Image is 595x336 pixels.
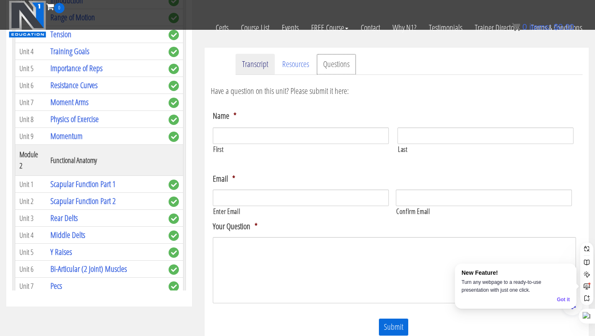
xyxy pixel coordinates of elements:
span: complete [169,247,179,258]
span: 0 [522,22,527,31]
td: Unit 5 [15,244,46,261]
span: complete [169,264,179,275]
span: complete [169,214,179,224]
a: Rear Delts [50,212,78,223]
span: complete [169,281,179,292]
a: Course List [235,13,276,42]
th: Module 2 [15,145,46,176]
a: Certs [209,13,235,42]
label: Confirm Email [396,206,572,216]
a: Resistance Curves [50,79,98,91]
td: Unit 2 [15,193,46,210]
label: Enter Email [213,206,389,216]
label: Your Question [213,221,257,232]
label: Email [213,173,235,184]
a: Y Raises [50,246,72,257]
a: FREE Course [305,13,355,42]
span: complete [169,180,179,190]
td: Unit 5 [15,60,46,77]
td: Unit 8 [15,111,46,128]
a: Momentum [50,130,83,142]
a: Events [276,13,305,42]
label: Last [398,144,574,154]
span: complete [169,64,179,74]
a: Scapular Function Part 2 [50,195,116,206]
td: Unit 4 [15,227,46,244]
input: Submit [378,318,409,336]
img: n1-education [9,0,46,38]
bdi: 0.00 [554,22,574,31]
img: icon11.png [512,23,520,31]
a: Testimonials [423,13,469,42]
a: Transcript [236,54,275,75]
span: 0 [54,3,64,13]
a: Questions [317,54,356,75]
a: Contact [355,13,386,42]
td: Unit 6 [15,261,46,278]
a: Pecs [50,280,62,291]
td: Unit 9 [15,128,46,145]
a: Resources [276,54,316,75]
td: Unit 1 [15,176,46,193]
span: complete [169,197,179,207]
span: complete [169,115,179,125]
a: Bi-Articular (2 Joint) Muscles [50,263,127,274]
a: Why N1? [386,13,423,42]
td: Unit 7 [15,94,46,111]
p: Have a question on this unit? Please submit it here: [211,85,583,97]
td: Unit 6 [15,77,46,94]
td: Unit 7 [15,278,46,295]
span: items: [529,22,551,31]
a: Moment Arms [50,96,88,108]
label: Name [213,110,236,121]
a: Physics of Exercise [50,113,99,125]
a: Importance of Reps [50,62,102,74]
td: Unit 3 [15,210,46,227]
a: Scapular Function Part 1 [50,178,116,190]
span: complete [169,230,179,241]
a: Trainer Directory [469,13,525,42]
td: Unit 4 [15,43,46,60]
span: complete [169,132,179,142]
span: complete [169,47,179,57]
a: Middle Delts [50,229,85,240]
span: complete [169,81,179,91]
a: 0 [46,1,64,12]
th: Functional Anatomy [46,145,164,176]
span: complete [169,98,179,108]
a: 0 items: $0.00 [512,22,574,31]
label: First [213,144,389,154]
span: $ [554,22,558,31]
a: Terms & Conditions [525,13,588,42]
a: Training Goals [50,46,89,57]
